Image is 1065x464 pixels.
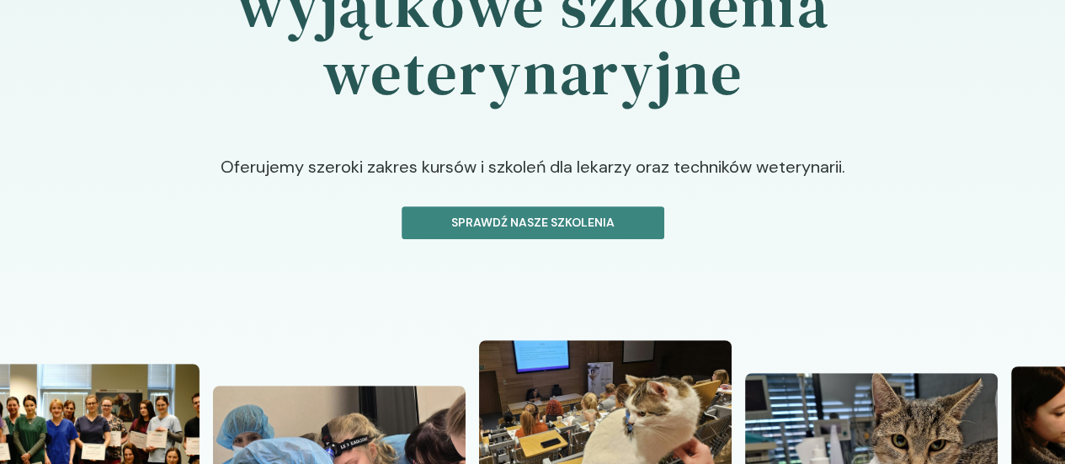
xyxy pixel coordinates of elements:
p: Sprawdź nasze szkolenia [416,214,650,232]
button: Sprawdź nasze szkolenia [402,206,664,239]
p: Oferujemy szeroki zakres kursów i szkoleń dla lekarzy oraz techników weterynarii. [178,154,887,206]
